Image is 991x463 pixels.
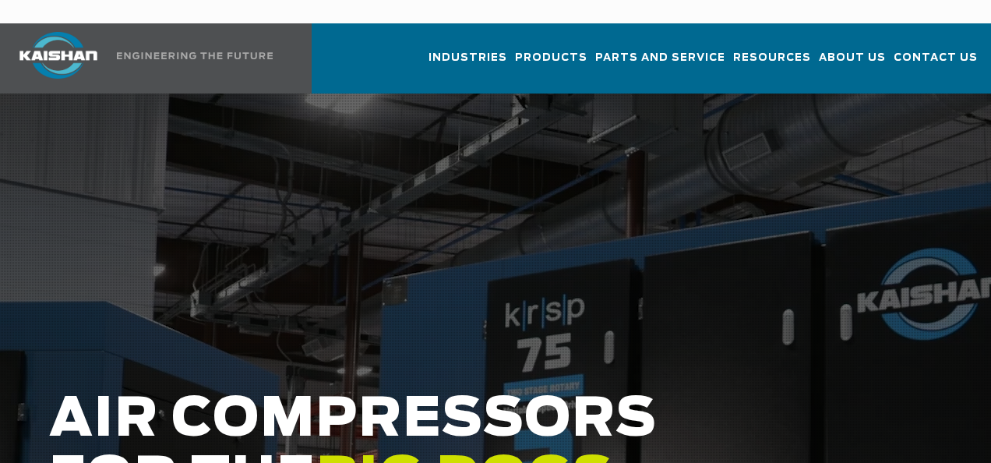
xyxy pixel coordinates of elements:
span: Resources [733,49,811,67]
span: Parts and Service [595,49,725,67]
a: Parts and Service [595,37,725,90]
a: About Us [819,37,886,90]
a: Products [515,37,587,90]
a: Contact Us [894,37,978,90]
span: Products [515,49,587,67]
a: Industries [428,37,507,90]
span: About Us [819,49,886,67]
a: Resources [733,37,811,90]
img: Engineering the future [117,52,273,59]
span: Contact Us [894,49,978,67]
span: Industries [428,49,507,67]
